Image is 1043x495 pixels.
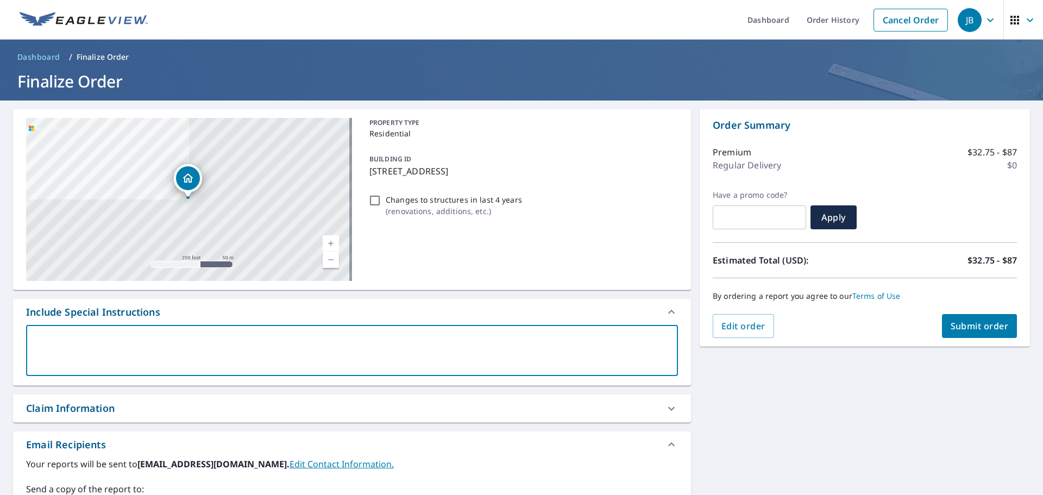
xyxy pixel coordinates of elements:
p: BUILDING ID [369,154,411,164]
p: Order Summary [713,118,1017,133]
label: Have a promo code? [713,190,806,200]
span: Dashboard [17,52,60,62]
p: PROPERTY TYPE [369,118,674,128]
div: Include Special Instructions [13,299,691,325]
nav: breadcrumb [13,48,1030,66]
p: ( renovations, additions, etc. ) [386,205,522,217]
div: Include Special Instructions [26,305,160,319]
div: JB [958,8,982,32]
div: Dropped pin, building 1, Residential property, 1806 Cleveland St NE Minneapolis, MN 55418 [174,164,202,198]
div: Claim Information [13,394,691,422]
a: EditContactInfo [290,458,394,470]
div: Claim Information [26,401,115,416]
p: Residential [369,128,674,139]
button: Edit order [713,314,774,338]
label: Your reports will be sent to [26,458,678,471]
p: Changes to structures in last 4 years [386,194,522,205]
li: / [69,51,72,64]
div: Email Recipients [26,437,106,452]
p: $32.75 - $87 [967,146,1017,159]
img: EV Logo [20,12,148,28]
a: Current Level 17, Zoom In [323,235,339,252]
p: Estimated Total (USD): [713,254,865,267]
button: Submit order [942,314,1017,338]
span: Submit order [951,320,1009,332]
p: $0 [1007,159,1017,172]
p: $32.75 - $87 [967,254,1017,267]
a: Current Level 17, Zoom Out [323,252,339,268]
p: Regular Delivery [713,159,781,172]
b: [EMAIL_ADDRESS][DOMAIN_NAME]. [137,458,290,470]
a: Dashboard [13,48,65,66]
h1: Finalize Order [13,70,1030,92]
a: Terms of Use [852,291,901,301]
button: Apply [810,205,857,229]
div: Email Recipients [13,431,691,458]
p: Premium [713,146,751,159]
p: By ordering a report you agree to our [713,291,1017,301]
span: Apply [819,211,848,223]
p: [STREET_ADDRESS] [369,165,674,178]
p: Finalize Order [77,52,129,62]
a: Cancel Order [874,9,948,32]
span: Edit order [721,320,765,332]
